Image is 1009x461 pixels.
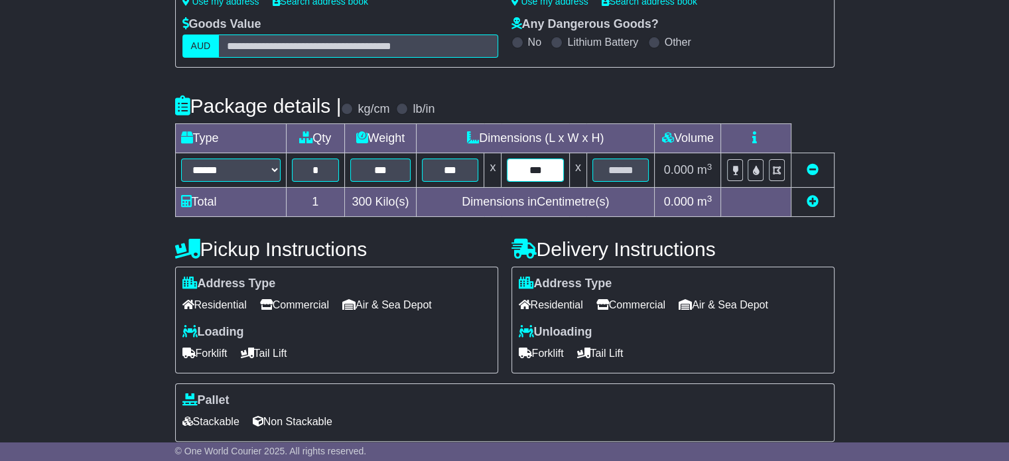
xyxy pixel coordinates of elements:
[807,195,819,208] a: Add new item
[665,36,691,48] label: Other
[182,393,230,408] label: Pallet
[519,325,592,340] label: Unloading
[697,163,712,176] span: m
[182,17,261,32] label: Goods Value
[511,238,835,260] h4: Delivery Instructions
[511,17,659,32] label: Any Dangerous Goods?
[519,343,564,363] span: Forklift
[286,188,344,217] td: 1
[175,188,286,217] td: Total
[342,295,432,315] span: Air & Sea Depot
[569,153,586,188] td: x
[182,325,244,340] label: Loading
[679,295,768,315] span: Air & Sea Depot
[241,343,287,363] span: Tail Lift
[807,163,819,176] a: Remove this item
[664,195,694,208] span: 0.000
[352,195,371,208] span: 300
[182,411,239,432] span: Stackable
[260,295,329,315] span: Commercial
[344,124,416,153] td: Weight
[416,188,654,217] td: Dimensions in Centimetre(s)
[655,124,721,153] td: Volume
[707,194,712,204] sup: 3
[664,163,694,176] span: 0.000
[358,102,389,117] label: kg/cm
[519,295,583,315] span: Residential
[528,36,541,48] label: No
[697,195,712,208] span: m
[596,295,665,315] span: Commercial
[182,277,276,291] label: Address Type
[286,124,344,153] td: Qty
[175,124,286,153] td: Type
[182,295,247,315] span: Residential
[182,34,220,58] label: AUD
[344,188,416,217] td: Kilo(s)
[175,446,367,456] span: © One World Courier 2025. All rights reserved.
[416,124,654,153] td: Dimensions (L x W x H)
[175,238,498,260] h4: Pickup Instructions
[484,153,502,188] td: x
[182,343,228,363] span: Forklift
[175,95,342,117] h4: Package details |
[707,162,712,172] sup: 3
[253,411,332,432] span: Non Stackable
[567,36,638,48] label: Lithium Battery
[577,343,624,363] span: Tail Lift
[413,102,435,117] label: lb/in
[519,277,612,291] label: Address Type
